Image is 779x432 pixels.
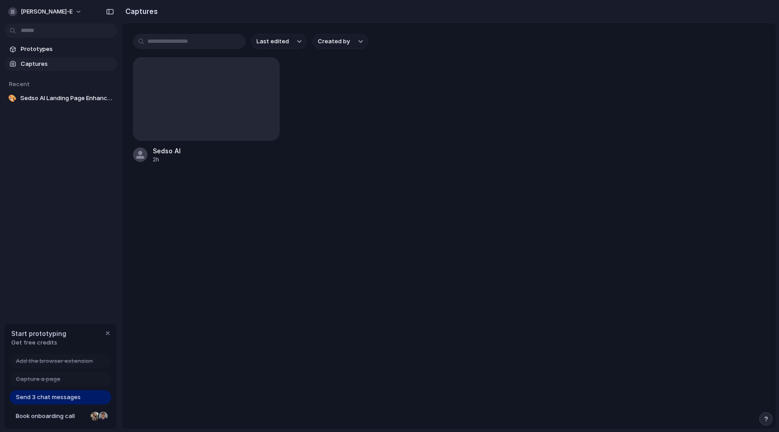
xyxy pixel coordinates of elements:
[8,94,17,103] div: 🎨
[251,34,307,49] button: Last edited
[153,156,280,164] div: 2h
[21,60,114,69] span: Captures
[21,45,114,54] span: Prototypes
[5,92,117,105] a: 🎨Sedso AI Landing Page Enhancement
[318,37,350,46] span: Created by
[5,57,117,71] a: Captures
[5,42,117,56] a: Prototypes
[257,37,289,46] span: Last edited
[11,329,66,338] span: Start prototyping
[9,80,30,87] span: Recent
[16,393,81,402] span: Send 3 chat messages
[122,6,158,17] h2: Captures
[16,412,87,421] span: Book onboarding call
[20,94,114,103] span: Sedso AI Landing Page Enhancement
[16,375,60,384] span: Capture a page
[153,146,280,156] span: Sedso AI
[9,409,111,423] a: Book onboarding call
[21,7,73,16] span: [PERSON_NAME]-e
[312,34,368,49] button: Created by
[11,338,66,347] span: Get free credits
[98,411,109,422] div: Christian Iacullo
[5,5,87,19] button: [PERSON_NAME]-e
[90,411,101,422] div: Nicole Kubica
[16,357,93,366] span: Add the browser extension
